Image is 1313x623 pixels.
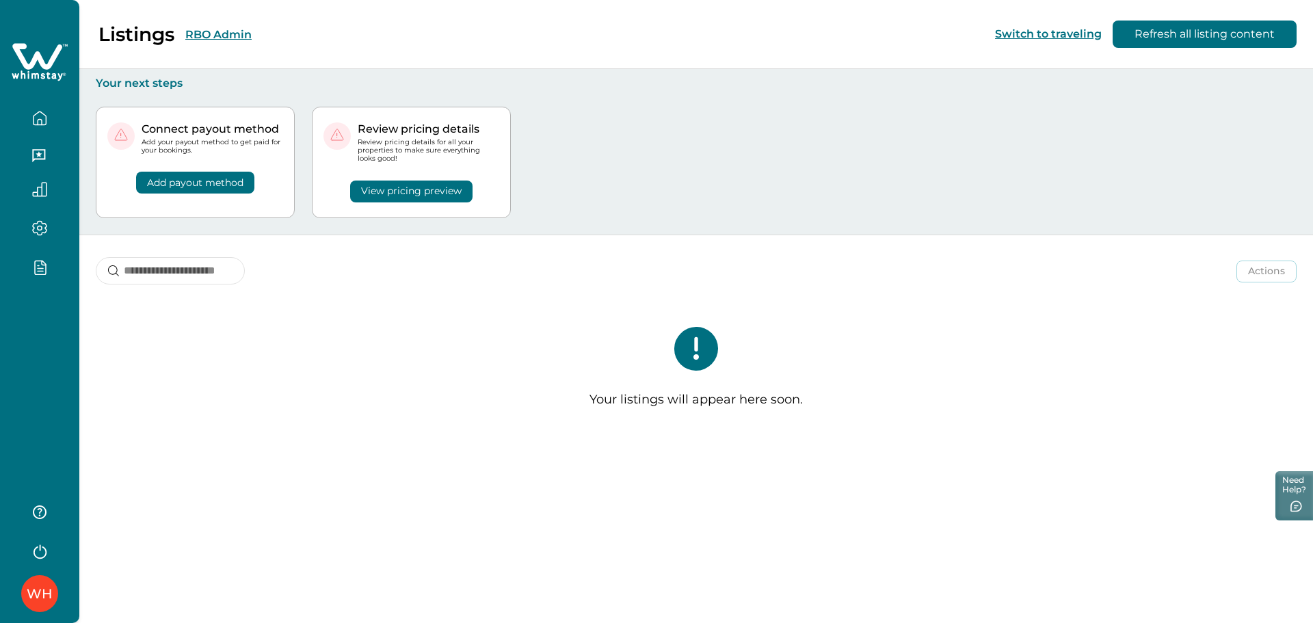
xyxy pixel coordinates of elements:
p: Your next steps [96,77,1297,90]
button: Add payout method [136,172,254,194]
p: Listings [98,23,174,46]
p: Add your payout method to get paid for your bookings. [142,138,283,155]
button: View pricing preview [350,181,473,202]
button: RBO Admin [185,28,252,41]
button: Actions [1236,261,1297,282]
p: Review pricing details [358,122,499,136]
button: Refresh all listing content [1113,21,1297,48]
button: Switch to traveling [995,27,1102,40]
p: Review pricing details for all your properties to make sure everything looks good! [358,138,499,163]
p: Your listings will appear here soon. [589,393,803,408]
p: Connect payout method [142,122,283,136]
div: Whimstay Host [27,577,53,610]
